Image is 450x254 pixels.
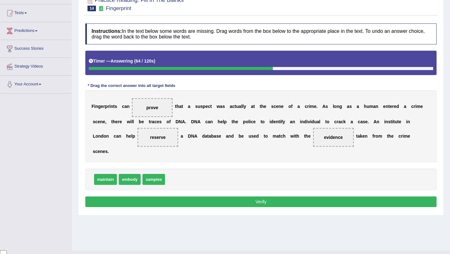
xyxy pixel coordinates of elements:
[281,119,283,124] b: f
[392,104,394,109] b: r
[93,149,95,154] b: s
[241,104,242,109] b: l
[357,104,359,109] b: a
[191,134,194,139] b: N
[411,104,414,109] b: c
[205,104,208,109] b: e
[279,134,281,139] b: t
[307,119,308,124] b: i
[98,104,101,109] b: g
[317,119,319,124] b: a
[107,104,109,109] b: r
[139,119,142,124] b: b
[210,104,212,109] b: t
[239,134,242,139] b: b
[182,104,183,109] b: t
[194,119,197,124] b: N
[222,104,225,109] b: s
[111,58,133,63] b: Answering
[92,28,122,34] b: Instructions:
[207,134,209,139] b: t
[93,134,96,139] b: L
[308,134,311,139] b: e
[127,104,130,109] b: n
[256,134,259,139] b: d
[126,134,129,139] b: h
[404,134,407,139] b: m
[384,119,385,124] b: i
[105,119,107,124] b: ,
[105,104,108,109] b: p
[220,104,222,109] b: a
[182,119,185,124] b: A
[217,104,220,109] b: w
[235,104,236,109] b: t
[150,119,152,124] b: r
[276,119,279,124] b: n
[176,119,179,124] b: D
[314,119,317,124] b: u
[365,134,368,139] b: n
[95,149,98,154] b: c
[360,119,363,124] b: a
[297,104,300,109] b: a
[383,104,386,109] b: e
[250,119,251,124] b: i
[319,119,320,124] b: l
[236,119,238,124] b: e
[205,119,208,124] b: c
[103,149,105,154] b: e
[395,119,397,124] b: u
[349,104,352,109] b: s
[92,104,94,109] b: F
[0,22,72,38] a: Predictions
[231,134,234,139] b: d
[386,104,388,109] b: n
[239,104,241,109] b: a
[417,104,420,109] b: m
[203,104,206,109] b: p
[390,104,392,109] b: e
[243,119,246,124] b: p
[288,104,291,109] b: o
[100,149,103,154] b: n
[251,104,253,109] b: a
[392,119,393,124] b: i
[362,134,365,139] b: e
[338,119,341,124] b: a
[402,134,404,139] b: i
[373,104,376,109] b: a
[194,134,197,139] b: A
[364,104,367,109] b: h
[388,134,391,139] b: h
[103,104,105,109] b: r
[365,119,367,124] b: e
[271,119,273,124] b: d
[310,104,314,109] b: m
[120,119,122,124] b: e
[134,58,136,63] b: (
[317,104,318,109] b: .
[306,134,308,139] b: h
[115,119,118,124] b: e
[0,40,72,56] a: Success Stories
[107,149,109,154] b: .
[248,134,251,139] b: u
[214,134,216,139] b: a
[89,59,155,63] h5: Timer —
[273,104,276,109] b: c
[407,119,410,124] b: n
[137,128,178,147] span: Drop target
[290,119,292,124] b: a
[0,76,72,91] a: Your Account
[391,119,392,124] b: t
[246,119,248,124] b: o
[209,134,211,139] b: a
[396,104,399,109] b: d
[322,104,325,109] b: A
[401,134,402,139] b: r
[357,134,360,139] b: a
[218,119,221,124] b: h
[202,134,205,139] b: d
[311,119,314,124] b: d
